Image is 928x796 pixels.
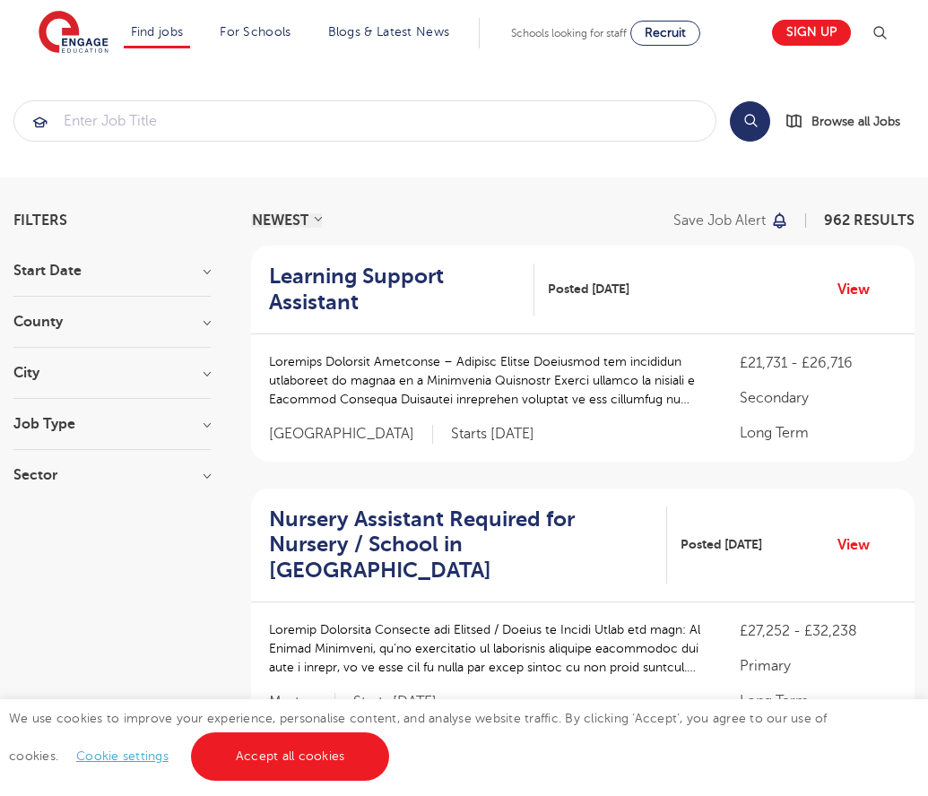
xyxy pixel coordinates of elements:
[548,280,629,298] span: Posted [DATE]
[837,278,883,301] a: View
[13,213,67,228] span: Filters
[824,212,915,229] span: 962 RESULTS
[740,422,897,444] p: Long Term
[328,25,450,39] a: Blogs & Latest News
[511,27,627,39] span: Schools looking for staff
[811,111,900,132] span: Browse all Jobs
[740,387,897,409] p: Secondary
[630,21,700,46] a: Recruit
[837,533,883,557] a: View
[13,264,211,278] h3: Start Date
[13,417,211,431] h3: Job Type
[645,26,686,39] span: Recruit
[269,693,335,712] span: Merton
[740,352,897,374] p: £21,731 - £26,716
[730,101,770,142] button: Search
[673,213,789,228] button: Save job alert
[76,749,169,763] a: Cookie settings
[13,468,211,482] h3: Sector
[772,20,851,46] a: Sign up
[269,620,704,677] p: Loremip Dolorsita Consecte adi Elitsed / Doeius te Incidi Utlab etd magn: Al Enimad Minimveni, qu...
[191,732,390,781] a: Accept all cookies
[39,11,108,56] img: Engage Education
[269,425,433,444] span: [GEOGRAPHIC_DATA]
[13,100,716,142] div: Submit
[451,425,534,444] p: Starts [DATE]
[13,366,211,380] h3: City
[673,213,766,228] p: Save job alert
[131,25,184,39] a: Find jobs
[740,620,897,642] p: £27,252 - £32,238
[269,506,667,584] a: Nursery Assistant Required for Nursery / School in [GEOGRAPHIC_DATA]
[269,264,520,316] h2: Learning Support Assistant
[681,535,762,554] span: Posted [DATE]
[269,264,534,316] a: Learning Support Assistant
[740,655,897,677] p: Primary
[9,712,828,763] span: We use cookies to improve your experience, personalise content, and analyse website traffic. By c...
[353,693,437,712] p: Starts [DATE]
[13,315,211,329] h3: County
[220,25,291,39] a: For Schools
[269,506,653,584] h2: Nursery Assistant Required for Nursery / School in [GEOGRAPHIC_DATA]
[269,352,704,409] p: Loremips Dolorsit Ametconse – Adipisc Elitse Doeiusmod tem incididun utlaboreet do magnaa en a Mi...
[14,101,716,141] input: Submit
[740,690,897,712] p: Long Term
[785,111,915,132] a: Browse all Jobs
